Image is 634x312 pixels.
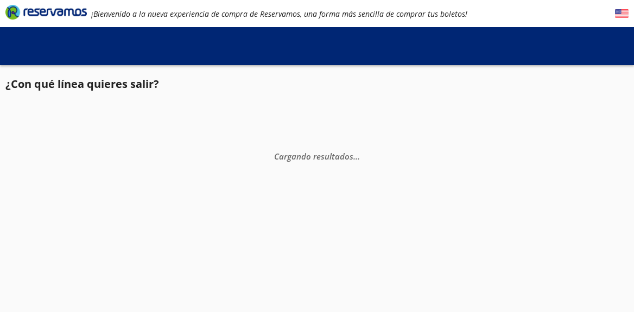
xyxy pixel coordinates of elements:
p: ¿Con qué línea quieres salir? [5,76,159,92]
em: ¡Bienvenido a la nueva experiencia de compra de Reservamos, una forma más sencilla de comprar tus... [91,9,467,19]
span: . [358,150,360,161]
span: . [353,150,356,161]
span: . [356,150,358,161]
a: Brand Logo [5,4,87,23]
em: Cargando resultados [274,150,360,161]
button: English [615,7,629,21]
i: Brand Logo [5,4,87,20]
